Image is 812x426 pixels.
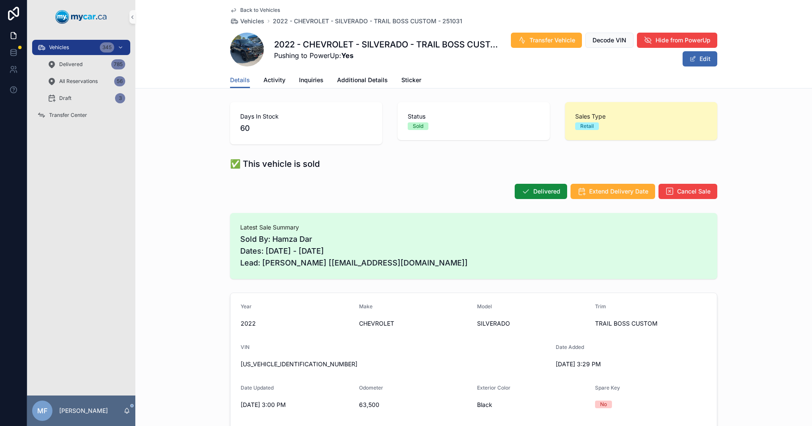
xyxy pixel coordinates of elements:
[529,36,575,44] span: Transfer Vehicle
[241,360,549,368] span: [US_VEHICLE_IDENTIFICATION_NUMBER]
[273,17,462,25] a: 2022 - CHEVROLET - SILVERADO - TRAIL BOSS CUSTOM - 251031
[593,36,626,44] span: Decode VIN
[477,401,588,409] span: Black
[59,407,108,415] p: [PERSON_NAME]
[230,17,264,25] a: Vehicles
[575,112,707,121] span: Sales Type
[477,319,588,328] span: SILVERADO
[241,401,352,409] span: [DATE] 3:00 PM
[42,57,130,72] a: Delivered785
[37,406,47,416] span: MF
[240,233,707,269] span: Sold By: Hamza Dar Dates: [DATE] - [DATE] Lead: [PERSON_NAME] [[EMAIL_ADDRESS][DOMAIN_NAME]]
[59,61,82,68] span: Delivered
[515,184,567,199] button: Delivered
[571,184,655,199] button: Extend Delivery Date
[533,187,560,196] span: Delivered
[477,385,510,391] span: Exterior Color
[100,42,114,53] div: 345
[241,319,352,328] span: 2022
[263,72,285,89] a: Activity
[230,158,320,170] h1: ✅ This vehicle is sold
[477,303,492,310] span: Model
[240,112,372,121] span: Days In Stock
[241,303,252,310] span: Year
[413,122,423,130] div: Sold
[27,34,135,134] div: scrollable content
[359,319,471,328] span: CHEVROLET
[240,122,372,134] span: 60
[595,319,707,328] span: TRAIL BOSS CUSTOM
[637,33,717,48] button: Hide from PowerUp
[677,187,710,196] span: Cancel Sale
[114,76,125,86] div: 56
[408,112,540,121] span: Status
[595,385,620,391] span: Spare Key
[55,10,107,24] img: App logo
[337,76,388,84] span: Additional Details
[263,76,285,84] span: Activity
[240,17,264,25] span: Vehicles
[401,72,421,89] a: Sticker
[59,78,98,85] span: All Reservations
[299,76,324,84] span: Inquiries
[656,36,710,44] span: Hide from PowerUp
[42,74,130,89] a: All Reservations56
[111,59,125,69] div: 785
[683,51,717,66] button: Edit
[115,93,125,103] div: 3
[511,33,582,48] button: Transfer Vehicle
[32,108,130,123] a: Transfer Center
[658,184,717,199] button: Cancel Sale
[274,39,502,50] h1: 2022 - CHEVROLET - SILVERADO - TRAIL BOSS CUSTOM - 251031
[556,360,667,368] span: [DATE] 3:29 PM
[240,223,707,232] span: Latest Sale Summary
[274,50,502,61] span: Pushing to PowerUp:
[589,187,648,196] span: Extend Delivery Date
[359,303,373,310] span: Make
[230,76,250,84] span: Details
[230,72,250,89] a: Details
[556,344,584,350] span: Date Added
[401,76,421,84] span: Sticker
[241,344,250,350] span: VIN
[42,91,130,106] a: Draft3
[49,44,69,51] span: Vehicles
[240,7,280,14] span: Back to Vehicles
[59,95,71,102] span: Draft
[585,33,634,48] button: Decode VIN
[337,72,388,89] a: Additional Details
[341,51,354,60] strong: Yes
[359,385,383,391] span: Odometer
[241,385,274,391] span: Date Updated
[359,401,471,409] span: 63,500
[595,303,606,310] span: Trim
[600,401,607,408] div: No
[230,7,280,14] a: Back to Vehicles
[299,72,324,89] a: Inquiries
[580,122,594,130] div: Retail
[49,112,87,119] span: Transfer Center
[32,40,130,55] a: Vehicles345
